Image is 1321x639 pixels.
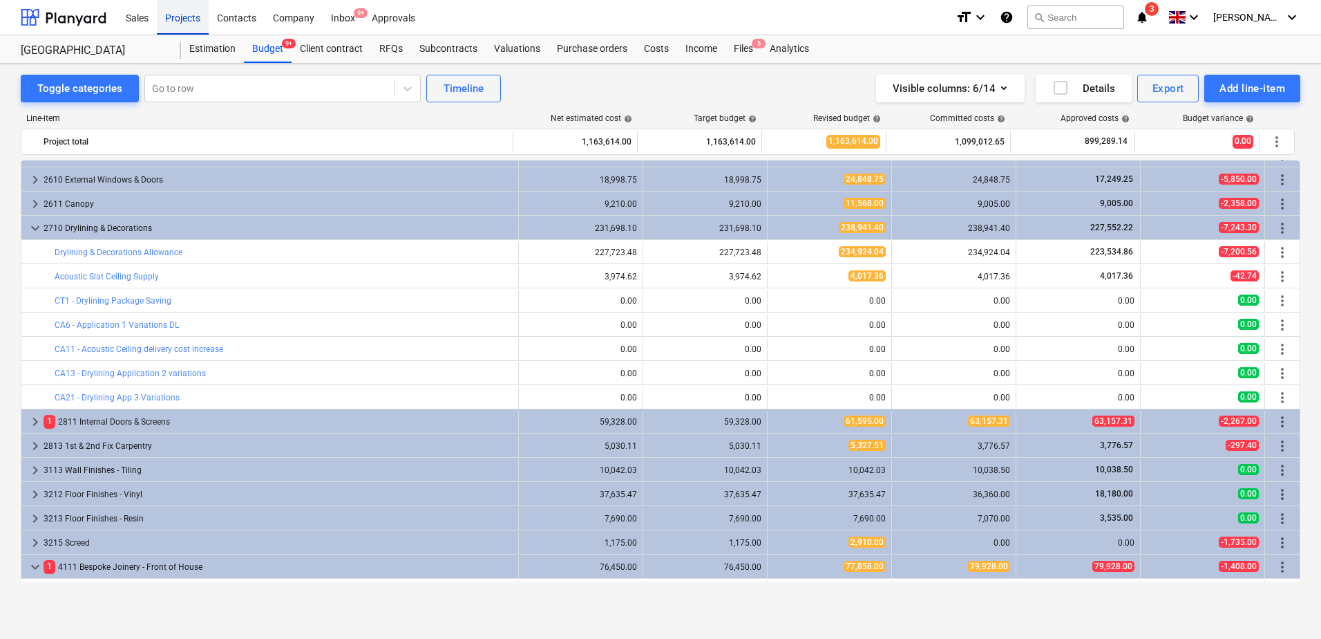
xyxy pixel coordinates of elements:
[524,538,637,548] div: 1,175.00
[524,393,637,402] div: 0.00
[1061,113,1130,123] div: Approved costs
[972,9,989,26] i: keyboard_arrow_down
[1274,365,1291,382] span: More actions
[524,417,637,427] div: 59,328.00
[37,80,122,98] div: Toggle categories
[1233,135,1253,148] span: 0.00
[1238,319,1259,330] span: 0.00
[649,441,761,451] div: 5,030.11
[968,416,1010,427] span: 63,157.31
[1094,489,1134,499] span: 18,180.00
[897,248,1010,257] div: 234,924.04
[649,562,761,572] div: 76,450.00
[1186,9,1202,26] i: keyboard_arrow_down
[677,35,725,63] div: Income
[371,35,411,63] a: RFQs
[649,344,761,354] div: 0.00
[486,35,549,63] a: Valuations
[411,35,486,63] div: Subcontracts
[761,35,817,63] a: Analytics
[1230,270,1259,281] span: -42.74
[752,39,766,48] span: 5
[897,369,1010,378] div: 0.00
[1238,295,1259,306] span: 0.00
[773,490,886,499] div: 37,635.47
[524,514,637,524] div: 7,690.00
[1099,271,1134,281] span: 4,017.36
[27,559,44,575] span: keyboard_arrow_down
[897,344,1010,354] div: 0.00
[524,562,637,572] div: 76,450.00
[27,414,44,430] span: keyboard_arrow_right
[524,175,637,185] div: 18,998.75
[27,535,44,551] span: keyboard_arrow_right
[649,538,761,548] div: 1,175.00
[1089,247,1134,257] span: 223,534.86
[773,369,886,378] div: 0.00
[649,490,761,499] div: 37,635.47
[844,561,886,572] span: 77,858.00
[27,510,44,527] span: keyboard_arrow_right
[1238,343,1259,354] span: 0.00
[1027,6,1124,29] button: Search
[1274,293,1291,309] span: More actions
[1238,488,1259,499] span: 0.00
[55,272,159,281] a: Acoustic Slat Ceiling Supply
[649,320,761,330] div: 0.00
[44,131,507,153] div: Project total
[773,296,886,306] div: 0.00
[649,175,761,185] div: 18,998.75
[1274,341,1291,358] span: More actions
[55,296,171,306] a: CT1 - Drylining Package Saving
[1274,389,1291,406] span: More actions
[848,270,886,281] span: 4,017.36
[1204,75,1300,102] button: Add line-item
[649,393,761,402] div: 0.00
[21,75,139,102] button: Toggle categories
[524,369,637,378] div: 0.00
[813,113,881,123] div: Revised budget
[55,344,223,354] a: CA11 - Acoustic Ceiling delivery cost increase
[282,39,296,48] span: 9+
[1274,196,1291,212] span: More actions
[244,35,292,63] div: Budget
[844,198,886,209] span: 11,568.00
[649,223,761,233] div: 231,698.10
[27,172,44,188] span: keyboard_arrow_right
[773,514,886,524] div: 7,690.00
[694,113,757,123] div: Target budget
[524,223,637,233] div: 231,698.10
[524,248,637,257] div: 227,723.48
[636,35,677,63] a: Costs
[643,131,756,153] div: 1,163,614.00
[1092,561,1134,572] span: 79,928.00
[1238,512,1259,524] span: 0.00
[1274,317,1291,333] span: More actions
[1022,369,1134,378] div: 0.00
[844,174,886,185] span: 24,848.75
[1219,561,1259,572] span: -1,408.00
[181,35,244,63] div: Estimation
[897,441,1010,451] div: 3,776.57
[1219,537,1259,548] span: -1,735.00
[649,514,761,524] div: 7,690.00
[1089,223,1134,232] span: 227,552.22
[1034,12,1045,23] span: search
[292,35,371,63] div: Client contract
[725,35,761,63] div: Files
[1284,9,1300,26] i: keyboard_arrow_down
[1219,198,1259,209] span: -2,358.00
[1099,513,1134,523] span: 3,535.00
[826,135,880,148] span: 1,163,614.00
[1145,2,1159,16] span: 3
[876,75,1025,102] button: Visible columns:6/14
[549,35,636,63] a: Purchase orders
[897,175,1010,185] div: 24,848.75
[1213,12,1282,23] span: [PERSON_NAME]
[524,199,637,209] div: 9,210.00
[1022,393,1134,402] div: 0.00
[55,393,180,402] a: CA21 - Drylining App 3 Variations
